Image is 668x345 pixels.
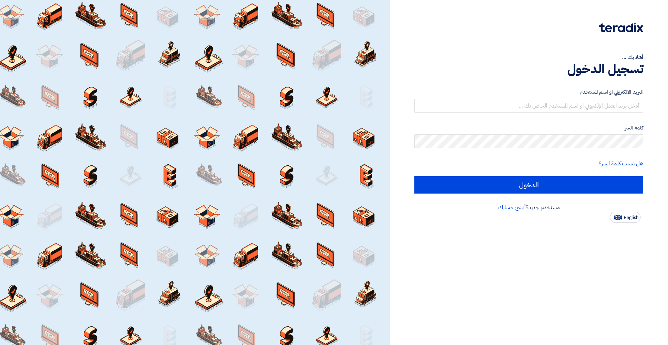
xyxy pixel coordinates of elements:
input: أدخل بريد العمل الإلكتروني او اسم المستخدم الخاص بك ... [414,99,643,113]
a: أنشئ حسابك [498,203,526,212]
div: مستخدم جديد؟ [414,203,643,212]
img: en-US.png [614,215,622,220]
h1: تسجيل الدخول [414,61,643,77]
label: كلمة السر [414,124,643,132]
a: هل نسيت كلمة السر؟ [599,159,643,168]
div: أهلا بك ... [414,53,643,61]
label: البريد الإلكتروني او اسم المستخدم [414,88,643,96]
input: الدخول [414,176,643,194]
button: English [610,212,641,223]
img: Teradix logo [599,23,643,32]
span: English [624,215,638,220]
